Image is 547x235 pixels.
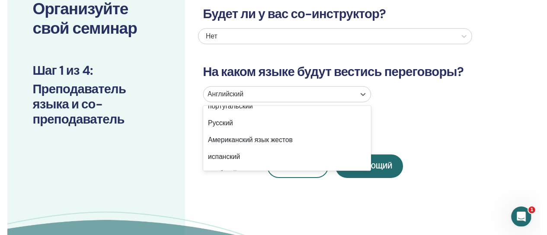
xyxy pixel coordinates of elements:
[204,32,216,41] font: Нет
[206,105,253,114] font: португальский
[518,212,538,233] iframe: Интерком-чат в режиме реального времени
[201,6,389,22] font: Будет ли у вас со-инструктор?
[206,139,293,148] font: Американский язык жестов
[206,122,232,131] font: Русский
[537,213,541,218] font: 1
[201,65,469,82] font: На каком языке будут вестись переговоры?
[26,64,85,81] font: Шаг 1 из 4
[206,174,236,183] font: арабский
[26,83,122,131] font: Преподаватель языка и со-преподаватель
[85,64,88,81] font: :
[206,156,239,165] font: испанский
